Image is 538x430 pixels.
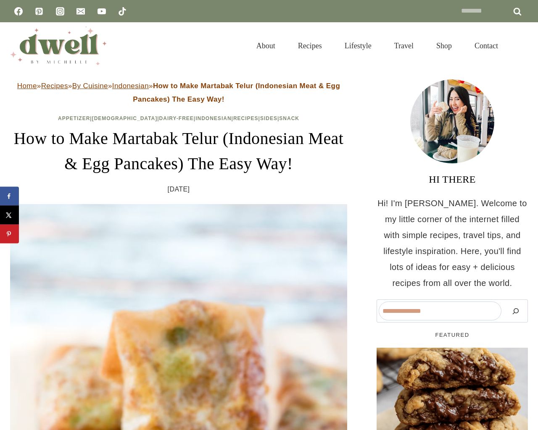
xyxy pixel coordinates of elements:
[245,31,509,60] nav: Primary Navigation
[514,39,528,53] button: View Search Form
[260,115,277,121] a: Sides
[287,31,333,60] a: Recipes
[41,82,68,90] a: Recipes
[195,115,231,121] a: Indonesian
[159,115,194,121] a: Dairy-Free
[58,115,299,121] span: | | | | | |
[112,82,149,90] a: Indonesian
[425,31,463,60] a: Shop
[377,195,528,291] p: Hi! I'm [PERSON_NAME]. Welcome to my little corner of the internet filled with simple recipes, tr...
[72,3,89,20] a: Email
[10,3,27,20] a: Facebook
[463,31,509,60] a: Contact
[377,172,528,187] h3: HI THERE
[10,126,347,176] h1: How to Make Martabak Telur (Indonesian Meat & Egg Pancakes) The Easy Way!
[92,115,158,121] a: [DEMOGRAPHIC_DATA]
[58,115,90,121] a: Appetizer
[383,31,425,60] a: Travel
[52,3,69,20] a: Instagram
[245,31,287,60] a: About
[168,183,190,196] time: [DATE]
[279,115,299,121] a: Snack
[377,331,528,339] h5: FEATURED
[233,115,258,121] a: Recipes
[17,82,37,90] a: Home
[31,3,47,20] a: Pinterest
[333,31,383,60] a: Lifestyle
[17,82,340,103] span: » » » »
[10,26,107,65] img: DWELL by michelle
[506,302,526,320] button: Search
[133,82,340,103] strong: How to Make Martabak Telur (Indonesian Meat & Egg Pancakes) The Easy Way!
[114,3,131,20] a: TikTok
[72,82,108,90] a: By Cuisine
[93,3,110,20] a: YouTube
